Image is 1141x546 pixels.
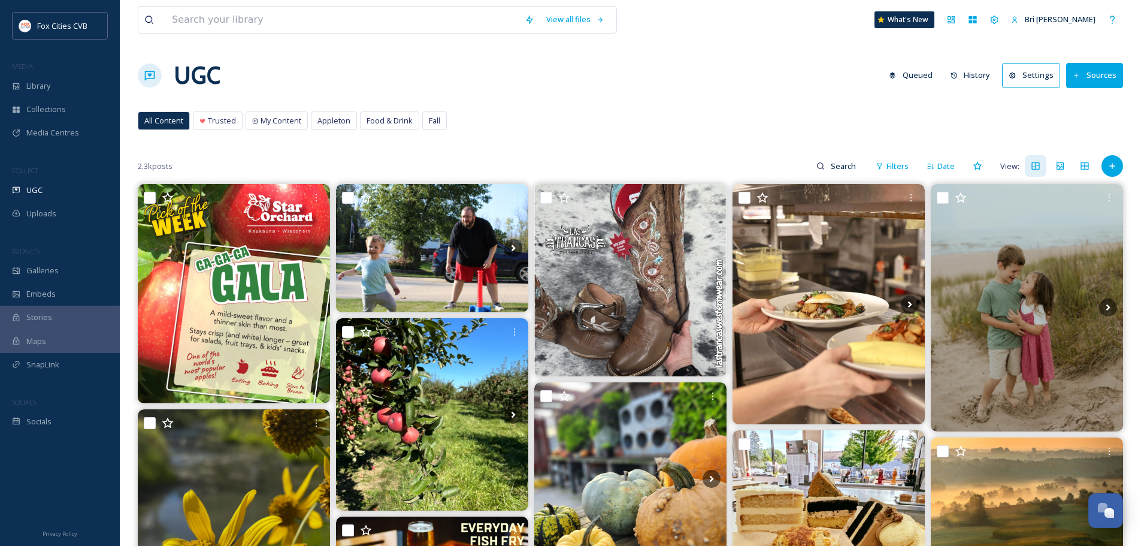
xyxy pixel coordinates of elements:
a: What's New [874,11,934,28]
span: Date [937,161,955,172]
img: 🏈No Packer Game? No problem! Come make your Sunday a Fun-Day at the orchard! 🍂 We have several va... [138,184,330,403]
span: SOCIALS [12,397,36,406]
span: Fox Cities CVB [37,20,87,31]
a: UGC [174,58,220,93]
span: Media Centres [26,127,79,138]
span: MEDIA [12,62,33,71]
span: Filters [886,161,909,172]
span: UGC [26,185,43,196]
span: Privacy Policy [43,530,77,538]
span: My Content [261,115,301,126]
span: Stories [26,312,52,323]
span: Trusted [208,115,236,126]
a: Settings [1002,63,1066,88]
span: Library [26,80,50,92]
button: History [945,64,997,87]
input: Search [825,154,864,178]
span: Uploads [26,208,56,219]
span: 2.3k posts [138,161,172,172]
img: images.png [19,20,31,32]
span: Food & Drink [367,115,413,126]
span: WIDGETS [12,246,40,255]
img: ☀️ It’s a perfect day at the orchard! ☀️ 🍎 10 apple varieties available to pick right now 🎃 A pum... [336,318,528,511]
button: Sources [1066,63,1123,88]
span: View: [1000,161,1019,172]
button: Open Chat [1088,493,1123,528]
span: SnapLink [26,359,59,370]
span: Collections [26,104,66,115]
button: Queued [883,64,939,87]
span: Galleries [26,265,59,276]
a: History [945,64,1003,87]
button: Settings [1002,63,1060,88]
img: Grateful for grandparents who watch the babies so Mom and Dad can play with big brother ❤️ #canon... [336,184,528,312]
span: All Content [144,115,183,126]
a: Bri [PERSON_NAME] [1005,8,1101,31]
a: View all files [540,8,610,31]
span: Bri [PERSON_NAME] [1025,14,1095,25]
span: Socials [26,416,52,427]
span: Embeds [26,288,56,300]
img: 𝐋𝐚𝐬 𝐛𝐨𝐭𝐚𝐬 𝐩𝐞𝐫𝐟𝐞𝐜𝐭𝐚𝐬😍 𝐝𝐞𝐬𝐝𝐞 𝐬𝐮 𝐝𝐢𝐬𝐞ñ𝐨 𝐝𝐞 𝐟𝐥𝐨𝐫𝐞𝐬 𝐛𝐨𝐫𝐝𝐚𝐝𝐚𝐬 𝐞𝐧 𝐞𝐥 𝐭𝐮𝐛𝐨, 𝐡𝐞𝐜𝐡𝐚𝐬 𝐝𝐞 𝐩𝐢𝐞𝐥 𝐝𝐞 𝐫𝐞𝐬 𝐞𝐬𝐭𝐚𝐬 𝐛... [534,184,727,376]
span: Appleton [317,115,350,126]
input: Search your library [166,7,519,33]
a: Privacy Policy [43,526,77,540]
img: The sweetest bond there could be 🫶🏼 • • #family #familyphotography #familyphotographer #lifestyle... [931,184,1123,431]
img: Order up! Reserve your spot for brunch (link in bio) and congratulate yourself for planning ahead... [733,184,925,424]
a: Queued [883,64,945,87]
span: Fall [429,115,440,126]
span: Maps [26,336,46,347]
span: COLLECT [12,166,38,175]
